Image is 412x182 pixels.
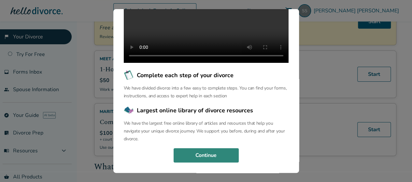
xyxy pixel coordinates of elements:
[137,71,234,79] span: Complete each step of your divorce
[379,151,412,182] iframe: Chat Widget
[124,70,134,80] img: Complete each step of your divorce
[124,105,134,116] img: Largest online library of divorce resources
[124,84,289,100] p: We have divided divorce into a few easy to complete steps. You can find your forms, instructions,...
[174,148,239,162] button: Continue
[124,119,289,143] p: We have the largest free online library of articles and resources that help you navigate your uni...
[137,106,253,115] span: Largest online library of divorce resources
